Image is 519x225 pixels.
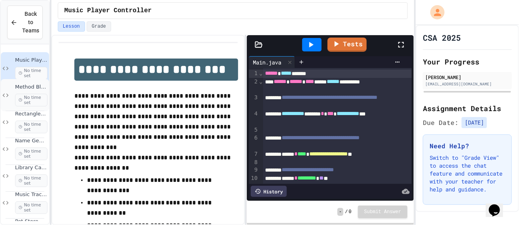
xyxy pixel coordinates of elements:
[328,38,367,52] a: Tests
[249,174,259,183] div: 10
[15,147,47,160] span: No time set
[58,21,85,32] button: Lesson
[87,21,111,32] button: Grade
[337,208,343,216] span: -
[249,56,295,68] div: Main.java
[249,78,259,94] div: 2
[349,209,351,215] span: 0
[423,103,512,114] h2: Assignment Details
[249,126,259,134] div: 5
[15,218,47,225] span: Pet Store Register
[249,70,259,78] div: 1
[486,193,511,217] iframe: chat widget
[259,70,263,76] span: Fold line
[249,134,259,150] div: 6
[15,138,47,144] span: Name Generator Tool
[15,164,47,171] span: Library Card Creator
[249,183,259,191] div: 11
[7,6,43,39] button: Back to Teams
[249,159,259,166] div: 8
[15,67,47,79] span: No time set
[249,166,259,174] div: 9
[423,56,512,67] h2: Your Progress
[422,3,447,21] div: My Account
[345,209,348,215] span: /
[15,57,47,64] span: Music Player Controller
[15,84,47,91] span: Method Blueprint Builder
[64,6,152,15] span: Music Player Controller
[358,206,408,218] button: Submit Answer
[15,94,47,106] span: No time set
[425,74,510,81] div: [PERSON_NAME]
[430,154,505,193] p: Switch to "Grade View" to access the chat feature and communicate with your teacher for help and ...
[423,32,461,43] h1: CSA 2025
[462,117,487,128] span: [DATE]
[22,10,39,35] span: Back to Teams
[249,110,259,126] div: 4
[15,174,47,187] span: No time set
[259,78,263,85] span: Fold line
[364,209,402,215] span: Submit Answer
[249,58,285,66] div: Main.java
[15,121,47,133] span: No time set
[251,186,287,197] div: History
[425,81,510,87] div: [EMAIL_ADDRESS][DOMAIN_NAME]
[15,201,47,214] span: No time set
[15,191,47,198] span: Music Track Creator
[249,94,259,110] div: 3
[249,150,259,159] div: 7
[423,118,458,127] span: Due Date:
[430,141,505,151] h3: Need Help?
[15,111,47,117] span: Rectangle Object Builder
